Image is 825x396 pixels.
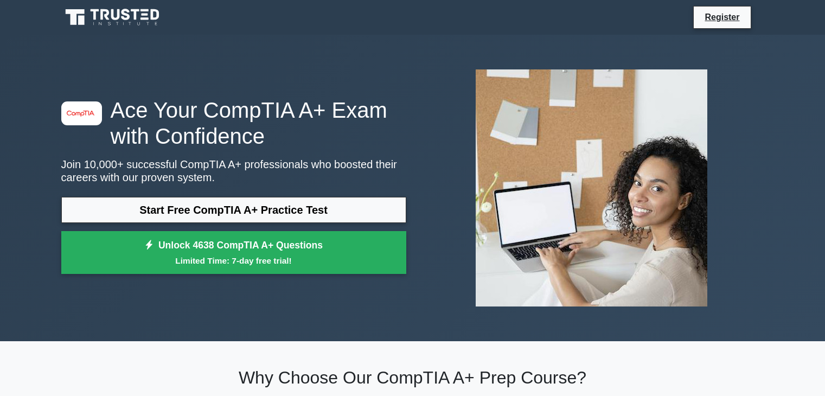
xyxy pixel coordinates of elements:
h2: Why Choose Our CompTIA A+ Prep Course? [61,367,764,388]
p: Join 10,000+ successful CompTIA A+ professionals who boosted their careers with our proven system. [61,158,406,184]
h1: Ace Your CompTIA A+ Exam with Confidence [61,97,406,149]
a: Unlock 4638 CompTIA A+ QuestionsLimited Time: 7-day free trial! [61,231,406,274]
a: Start Free CompTIA A+ Practice Test [61,197,406,223]
a: Register [698,10,746,24]
small: Limited Time: 7-day free trial! [75,254,393,267]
